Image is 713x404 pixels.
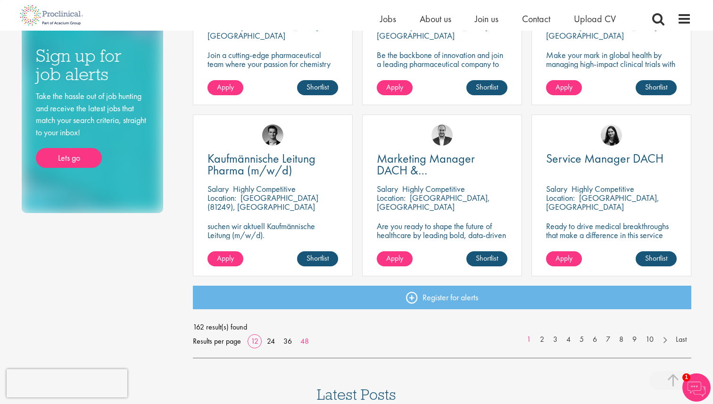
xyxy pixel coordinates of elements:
a: Marketing Manager DACH & [GEOGRAPHIC_DATA] [377,153,507,176]
a: 7 [601,334,615,345]
a: Apply [546,80,582,95]
p: [GEOGRAPHIC_DATA], [GEOGRAPHIC_DATA] [377,21,490,41]
p: [GEOGRAPHIC_DATA], [GEOGRAPHIC_DATA] [546,192,659,212]
span: Apply [386,253,403,263]
span: 1 [682,373,690,381]
span: 162 result(s) found [193,320,692,334]
p: Highly Competitive [572,183,634,194]
a: 24 [264,336,278,346]
a: Shortlist [297,80,338,95]
span: Location: [377,192,406,203]
span: Apply [386,82,403,92]
a: 4 [562,334,575,345]
a: 5 [575,334,589,345]
a: Kaufmännische Leitung Pharma (m/w/d) [207,153,338,176]
p: Are you ready to shape the future of healthcare by leading bold, data-driven marketing strategies... [377,222,507,257]
img: Chatbot [682,373,711,402]
p: Be the backbone of innovation and join a leading pharmaceutical company to help keep life-changin... [377,50,507,86]
img: Indre Stankeviciute [601,124,622,146]
a: 10 [641,334,658,345]
p: suchen wir aktuell Kaufmännische Leitung (m/w/d). [207,222,338,239]
a: Apply [546,251,582,266]
a: 9 [628,334,641,345]
a: 3 [548,334,562,345]
a: Apply [207,251,243,266]
a: Register for alerts [193,286,692,309]
span: Apply [555,82,572,92]
a: Upload CV [574,13,616,25]
span: Apply [217,253,234,263]
a: About us [420,13,451,25]
a: Service Manager DACH [546,153,677,165]
a: Apply [377,251,413,266]
p: Join a cutting-edge pharmaceutical team where your passion for chemistry will help shape the futu... [207,50,338,86]
a: Shortlist [466,251,507,266]
a: 8 [614,334,628,345]
p: [GEOGRAPHIC_DATA], [GEOGRAPHIC_DATA] [207,21,321,41]
a: Apply [377,80,413,95]
a: 48 [297,336,312,346]
iframe: reCAPTCHA [7,369,127,397]
a: Contact [522,13,550,25]
img: Max Slevogt [262,124,283,146]
a: Shortlist [636,80,677,95]
a: 12 [248,336,262,346]
a: Shortlist [297,251,338,266]
span: Marketing Manager DACH & [GEOGRAPHIC_DATA] [377,150,490,190]
span: Kaufmännische Leitung Pharma (m/w/d) [207,150,315,178]
p: [GEOGRAPHIC_DATA], [GEOGRAPHIC_DATA] [377,192,490,212]
span: Service Manager DACH [546,150,663,166]
div: Take the hassle out of job hunting and receive the latest jobs that match your search criteria, s... [36,90,149,168]
span: Salary [377,183,398,194]
span: Salary [546,183,567,194]
a: Lets go [36,148,102,168]
a: Apply [207,80,243,95]
p: [GEOGRAPHIC_DATA], [GEOGRAPHIC_DATA] [546,21,659,41]
p: Highly Competitive [233,183,296,194]
span: Location: [207,192,236,203]
span: Apply [217,82,234,92]
a: Jobs [380,13,396,25]
p: Ready to drive medical breakthroughs that make a difference in this service manager position? [546,222,677,248]
span: Apply [555,253,572,263]
span: Location: [546,192,575,203]
a: 2 [535,334,549,345]
span: Results per page [193,334,241,348]
p: [GEOGRAPHIC_DATA] (81249), [GEOGRAPHIC_DATA] [207,192,318,212]
a: Shortlist [466,80,507,95]
a: 1 [522,334,536,345]
a: Last [671,334,691,345]
p: Highly Competitive [402,183,465,194]
h3: Sign up for job alerts [36,47,149,83]
span: Salary [207,183,229,194]
a: 6 [588,334,602,345]
a: 36 [280,336,295,346]
a: Shortlist [636,251,677,266]
p: Make your mark in global health by managing high-impact clinical trials with a leading CRO. [546,50,677,77]
img: Aitor Melia [431,124,453,146]
a: Join us [475,13,498,25]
